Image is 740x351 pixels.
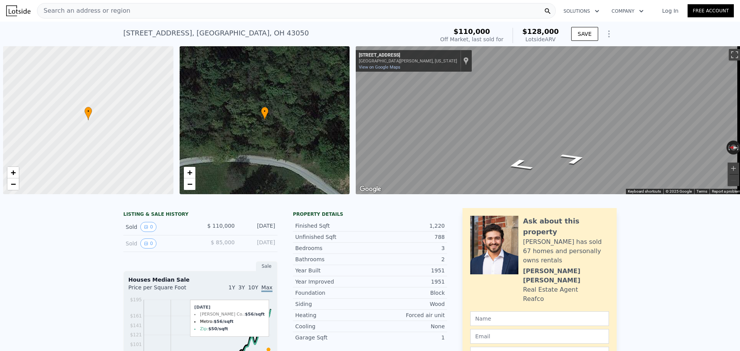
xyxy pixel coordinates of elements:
[370,222,445,230] div: 1,220
[130,323,142,328] tspan: $141
[728,163,739,174] button: Zoom in
[295,278,370,286] div: Year Improved
[359,59,457,64] div: [GEOGRAPHIC_DATA][PERSON_NAME], [US_STATE]
[184,178,195,190] a: Zoom out
[370,289,445,297] div: Block
[130,332,142,338] tspan: $121
[7,178,19,190] a: Zoom out
[261,108,269,115] span: •
[123,28,309,39] div: [STREET_ADDRESS] , [GEOGRAPHIC_DATA] , OH 43050
[126,222,194,232] div: Sold
[370,300,445,308] div: Wood
[123,211,277,219] div: LISTING & SALE HISTORY
[549,150,598,168] path: Go Southeast, Newark Rd
[248,284,258,291] span: 10Y
[130,342,142,347] tspan: $101
[7,167,19,178] a: Zoom in
[140,222,156,232] button: View historical data
[370,267,445,274] div: 1951
[653,7,688,15] a: Log In
[495,156,544,174] path: Go Northwest, Newark Rd
[130,297,142,302] tspan: $195
[523,267,609,285] div: [PERSON_NAME] [PERSON_NAME]
[128,276,272,284] div: Houses Median Sale
[370,255,445,263] div: 2
[241,238,275,249] div: [DATE]
[463,57,469,65] a: Show location on map
[295,233,370,241] div: Unfinished Sqft
[523,285,578,294] div: Real Estate Agent
[295,289,370,297] div: Foundation
[295,300,370,308] div: Siding
[470,311,609,326] input: Name
[84,108,92,115] span: •
[238,284,245,291] span: 3Y
[295,244,370,252] div: Bedrooms
[256,261,277,271] div: Sale
[187,168,192,177] span: +
[370,244,445,252] div: 3
[11,179,16,189] span: −
[293,211,447,217] div: Property details
[6,5,30,16] img: Lotside
[295,267,370,274] div: Year Built
[128,284,200,296] div: Price per Square Foot
[359,65,400,70] a: View on Google Maps
[130,313,142,319] tspan: $161
[295,311,370,319] div: Heating
[359,52,457,59] div: [STREET_ADDRESS]
[370,311,445,319] div: Forced air unit
[187,179,192,189] span: −
[184,167,195,178] a: Zoom in
[605,4,650,18] button: Company
[358,184,383,194] a: Open this area in Google Maps (opens a new window)
[207,223,235,229] span: $ 110,000
[211,239,235,245] span: $ 85,000
[370,334,445,341] div: 1
[84,107,92,120] div: •
[666,189,692,193] span: © 2025 Google
[295,222,370,230] div: Finished Sqft
[628,189,661,194] button: Keyboard shortcuts
[696,189,707,193] a: Terms (opens in new tab)
[571,27,598,41] button: SAVE
[523,216,609,237] div: Ask about this property
[37,6,130,15] span: Search an address or region
[370,322,445,330] div: None
[229,284,235,291] span: 1Y
[261,107,269,120] div: •
[688,4,734,17] a: Free Account
[11,168,16,177] span: +
[370,233,445,241] div: 788
[601,26,617,42] button: Show Options
[140,238,156,249] button: View historical data
[727,141,731,155] button: Rotate counterclockwise
[454,27,490,35] span: $110,000
[522,27,559,35] span: $128,000
[241,222,275,232] div: [DATE]
[295,334,370,341] div: Garage Sqft
[728,175,739,186] button: Zoom out
[470,329,609,344] input: Email
[440,35,503,43] div: Off Market, last sold for
[523,294,544,304] div: Reafco
[370,278,445,286] div: 1951
[557,4,605,18] button: Solutions
[295,255,370,263] div: Bathrooms
[126,238,194,249] div: Sold
[261,284,272,292] span: Max
[522,35,559,43] div: Lotside ARV
[295,322,370,330] div: Cooling
[358,184,383,194] img: Google
[523,237,609,265] div: [PERSON_NAME] has sold 67 homes and personally owns rentals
